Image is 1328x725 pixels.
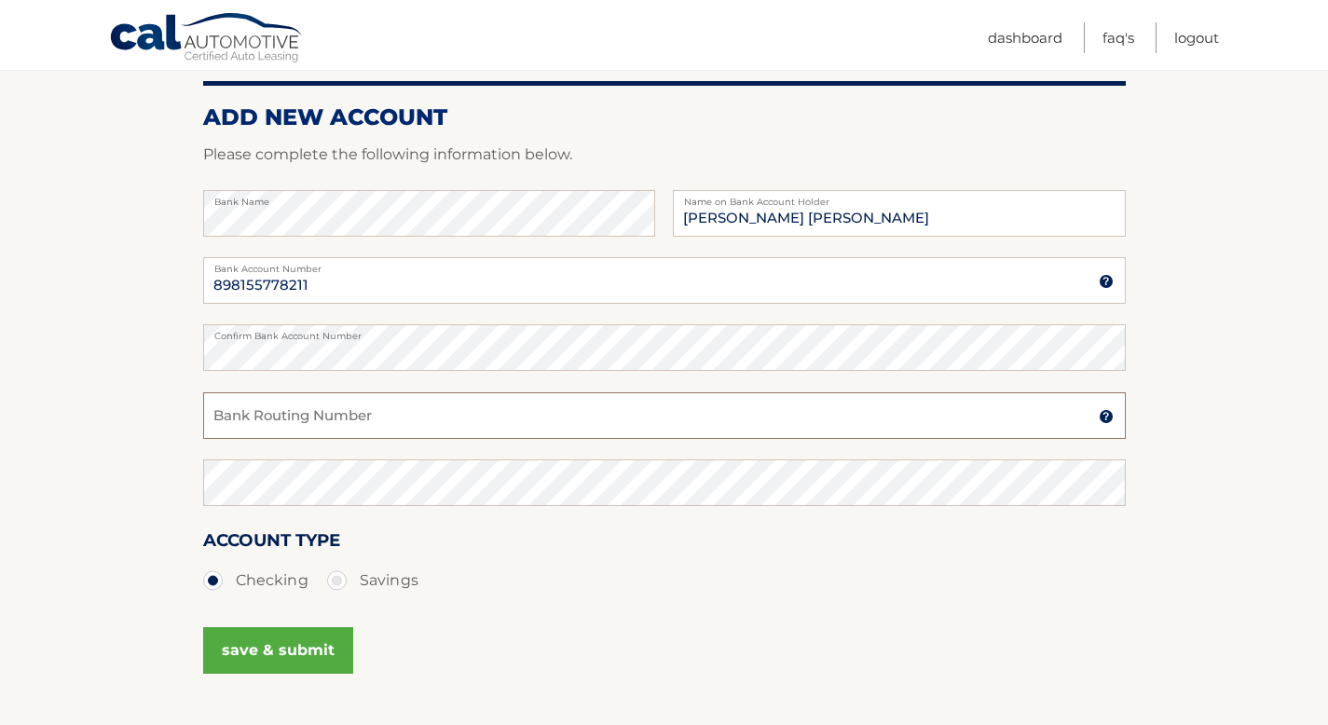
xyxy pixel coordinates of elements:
label: Savings [327,562,418,599]
h2: ADD NEW ACCOUNT [203,103,1126,131]
input: Bank Account Number [203,257,1126,304]
a: Dashboard [988,22,1062,53]
label: Account Type [203,527,340,561]
label: Confirm Bank Account Number [203,324,1126,339]
img: tooltip.svg [1099,409,1114,424]
img: tooltip.svg [1099,274,1114,289]
label: Checking [203,562,308,599]
a: Cal Automotive [109,12,305,66]
p: Please complete the following information below. [203,142,1126,168]
label: Name on Bank Account Holder [673,190,1125,205]
input: Bank Routing Number [203,392,1126,439]
label: Bank Name [203,190,655,205]
label: Bank Account Number [203,257,1126,272]
a: FAQ's [1102,22,1134,53]
button: save & submit [203,627,353,674]
a: Logout [1174,22,1219,53]
input: Name on Account (Account Holder Name) [673,190,1125,237]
